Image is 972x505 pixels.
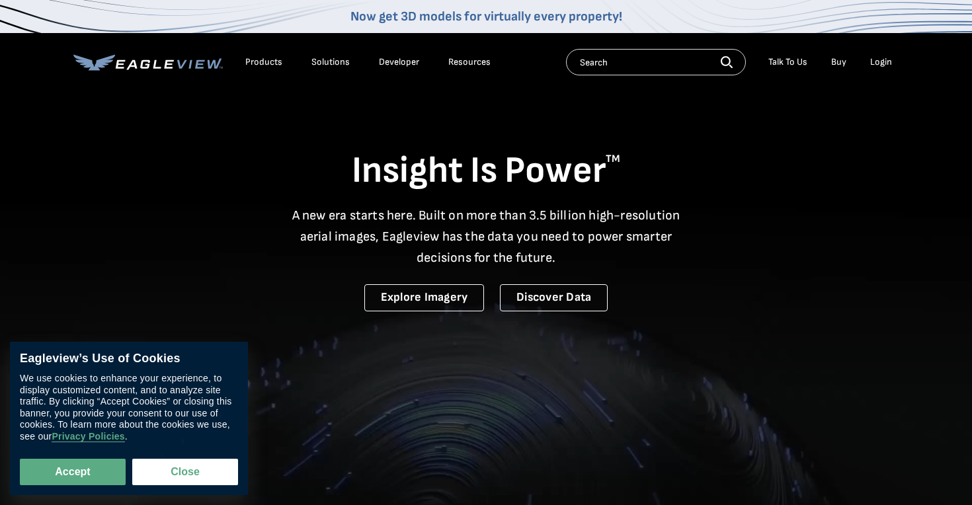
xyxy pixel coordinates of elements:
[311,56,350,68] div: Solutions
[566,49,746,75] input: Search
[20,352,238,366] div: Eagleview’s Use of Cookies
[245,56,282,68] div: Products
[350,9,622,24] a: Now get 3D models for virtually every property!
[870,56,892,68] div: Login
[20,459,126,485] button: Accept
[20,373,238,442] div: We use cookies to enhance your experience, to display customized content, and to analyze site tra...
[500,284,608,311] a: Discover Data
[52,431,124,442] a: Privacy Policies
[132,459,238,485] button: Close
[73,148,899,194] h1: Insight Is Power
[768,56,807,68] div: Talk To Us
[831,56,846,68] a: Buy
[379,56,419,68] a: Developer
[448,56,491,68] div: Resources
[364,284,485,311] a: Explore Imagery
[606,153,620,165] sup: TM
[284,205,688,268] p: A new era starts here. Built on more than 3.5 billion high-resolution aerial images, Eagleview ha...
